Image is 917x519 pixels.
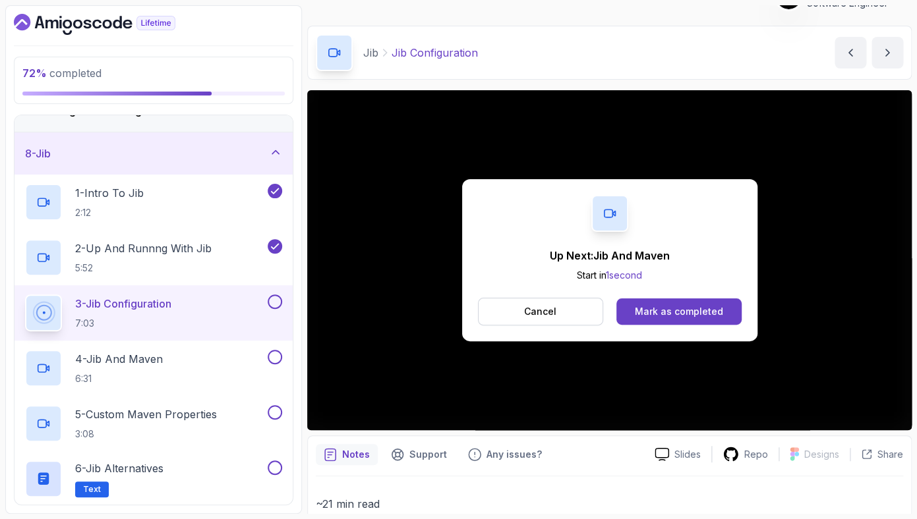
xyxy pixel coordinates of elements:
button: Feedback button [460,444,550,465]
button: previous content [835,37,866,68]
p: Slides [674,448,701,461]
span: Text [83,484,101,495]
p: Start in [550,269,670,282]
p: Cancel [524,305,556,318]
a: Dashboard [14,14,206,35]
p: Jib [363,45,378,61]
p: ~21 min read [316,495,903,513]
p: Support [409,448,447,461]
button: next content [872,37,903,68]
span: 1 second [606,269,642,281]
p: 6:31 [75,372,163,385]
button: 4-Jib And Maven6:31 [25,350,282,387]
p: Repo [744,448,768,461]
p: 5:52 [75,261,212,275]
p: Designs [804,448,839,461]
p: 6 - Jib Alternatives [75,460,163,476]
span: 72 % [22,67,47,80]
p: 3:08 [75,427,217,441]
a: Slides [644,447,711,461]
span: completed [22,67,102,80]
div: Mark as completed [635,305,723,318]
p: Any issues? [487,448,542,461]
button: Share [850,448,903,461]
h3: 8 - Jib [25,146,51,161]
p: Notes [342,448,370,461]
button: 2-Up And Runnng With Jib5:52 [25,239,282,276]
button: Support button [383,444,455,465]
p: 4 - Jib And Maven [75,351,163,367]
button: 8-Jib [15,132,293,175]
button: notes button [316,444,378,465]
iframe: 3 - Jib Configuration [307,90,912,430]
p: Share [877,448,903,461]
button: Cancel [478,298,604,325]
button: 3-Jib Configuration7:03 [25,294,282,331]
button: Mark as completed [616,298,741,325]
a: Repo [712,446,779,462]
p: 3 - Jib Configuration [75,296,171,312]
button: 1-Intro To Jib2:12 [25,184,282,221]
p: 1 - Intro To Jib [75,185,144,201]
p: 2:12 [75,206,144,219]
button: 6-Jib AlternativesText [25,460,282,497]
p: 7:03 [75,317,171,330]
p: 5 - Custom Maven Properties [75,406,217,422]
p: 2 - Up And Runnng With Jib [75,240,212,256]
p: Jib Configuration [392,45,478,61]
p: Up Next: Jib And Maven [550,248,670,263]
button: 5-Custom Maven Properties3:08 [25,405,282,442]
